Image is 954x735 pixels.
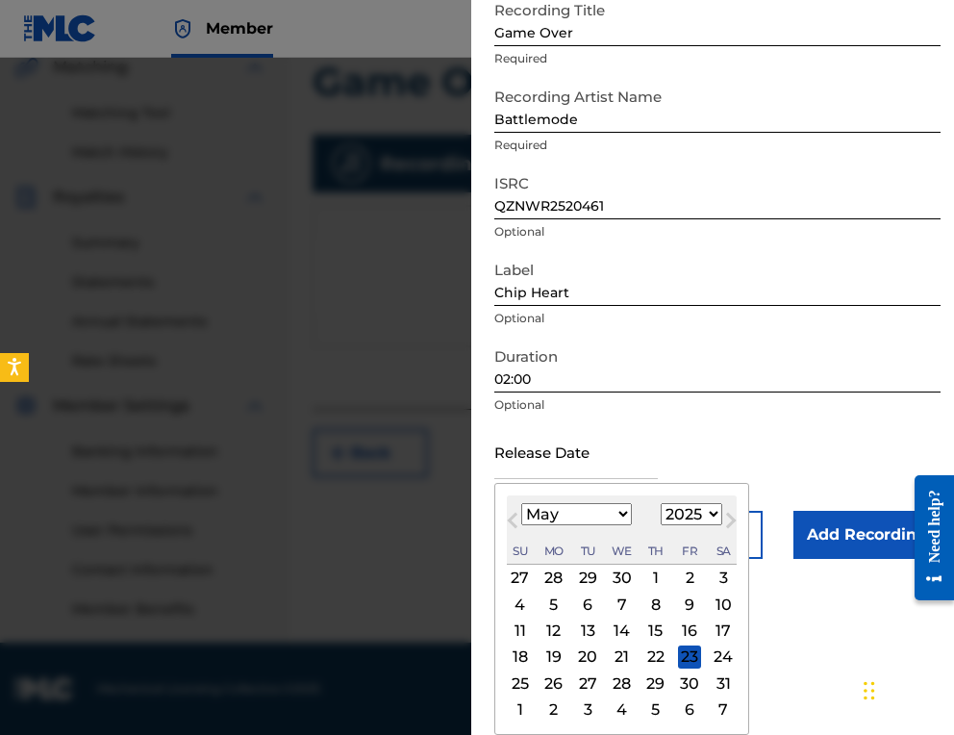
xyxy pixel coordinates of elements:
[644,620,667,643] div: Choose Thursday, May 15th, 2025
[542,567,565,590] div: Choose Monday, April 28th, 2025
[542,593,565,616] div: Choose Monday, May 5th, 2025
[644,646,667,669] div: Choose Thursday, May 22nd, 2025
[507,565,737,722] div: Month May, 2025
[678,540,701,563] div: Friday
[611,540,634,563] div: Wednesday
[712,672,735,695] div: Choose Saturday, May 31st, 2025
[509,540,532,563] div: Sunday
[644,540,667,563] div: Thursday
[611,698,634,722] div: Choose Wednesday, June 4th, 2025
[542,620,565,643] div: Choose Monday, May 12th, 2025
[171,17,194,40] img: Top Rightsholder
[576,620,599,643] div: Choose Tuesday, May 13th, 2025
[542,672,565,695] div: Choose Monday, May 26th, 2025
[576,698,599,722] div: Choose Tuesday, June 3rd, 2025
[644,593,667,616] div: Choose Thursday, May 8th, 2025
[712,567,735,590] div: Choose Saturday, May 3rd, 2025
[542,646,565,669] div: Choose Monday, May 19th, 2025
[678,593,701,616] div: Choose Friday, May 9th, 2025
[712,620,735,643] div: Choose Saturday, May 17th, 2025
[576,540,599,563] div: Tuesday
[509,646,532,669] div: Choose Sunday, May 18th, 2025
[678,672,701,695] div: Choose Friday, May 30th, 2025
[509,698,532,722] div: Choose Sunday, June 1st, 2025
[611,593,634,616] div: Choose Wednesday, May 7th, 2025
[678,698,701,722] div: Choose Friday, June 6th, 2025
[678,567,701,590] div: Choose Friday, May 2nd, 2025
[576,672,599,695] div: Choose Tuesday, May 27th, 2025
[611,672,634,695] div: Choose Wednesday, May 28th, 2025
[678,646,701,669] div: Choose Friday, May 23rd, 2025
[611,620,634,643] div: Choose Wednesday, May 14th, 2025
[497,509,528,540] button: Previous Month
[206,17,273,39] span: Member
[644,567,667,590] div: Choose Thursday, May 1st, 2025
[576,593,599,616] div: Choose Tuesday, May 6th, 2025
[576,646,599,669] div: Choose Tuesday, May 20th, 2025
[712,698,735,722] div: Choose Saturday, June 7th, 2025
[494,396,941,414] p: Optional
[712,646,735,669] div: Choose Saturday, May 24th, 2025
[509,620,532,643] div: Choose Sunday, May 11th, 2025
[23,14,97,42] img: MLC Logo
[644,672,667,695] div: Choose Thursday, May 29th, 2025
[509,567,532,590] div: Choose Sunday, April 27th, 2025
[678,620,701,643] div: Choose Friday, May 16th, 2025
[494,223,941,241] p: Optional
[864,662,875,720] div: Drag
[494,310,941,327] p: Optional
[611,567,634,590] div: Choose Wednesday, April 30th, 2025
[900,456,954,621] iframe: Resource Center
[494,137,941,154] p: Required
[542,698,565,722] div: Choose Monday, June 2nd, 2025
[509,593,532,616] div: Choose Sunday, May 4th, 2025
[712,540,735,563] div: Saturday
[611,646,634,669] div: Choose Wednesday, May 21st, 2025
[576,567,599,590] div: Choose Tuesday, April 29th, 2025
[494,483,749,735] div: Choose Date
[494,50,941,67] p: Required
[858,643,954,735] iframe: Chat Widget
[712,593,735,616] div: Choose Saturday, May 10th, 2025
[542,540,565,563] div: Monday
[715,509,746,540] button: Next Month
[644,698,667,722] div: Choose Thursday, June 5th, 2025
[509,672,532,695] div: Choose Sunday, May 25th, 2025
